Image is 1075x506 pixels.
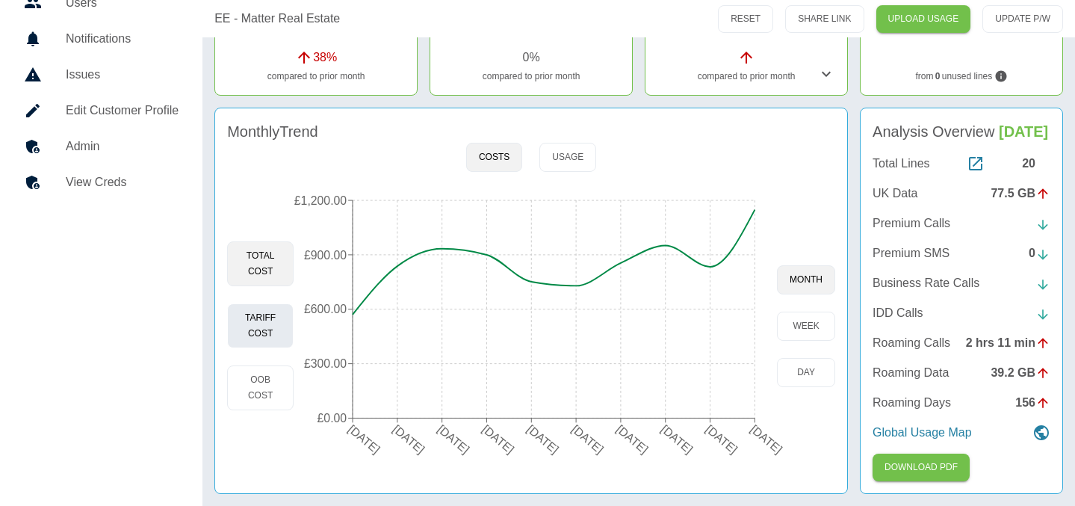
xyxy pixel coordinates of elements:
[873,334,1050,352] a: Roaming Calls2 hrs 11 min
[873,244,949,262] p: Premium SMS
[873,155,1050,173] a: Total Lines20
[777,358,835,387] button: day
[873,364,949,382] p: Roaming Data
[873,70,1050,83] p: from unused lines
[227,120,318,143] h4: Monthly Trend
[214,10,340,28] a: EE - Matter Real Estate
[523,49,540,67] p: 0 %
[346,422,382,456] tspan: [DATE]
[569,422,606,456] tspan: [DATE]
[873,394,1050,412] a: Roaming Days156
[982,5,1063,33] button: UPDATE P/W
[873,424,1050,442] a: Global Usage Map
[66,138,179,155] h5: Admin
[785,5,864,33] button: SHARE LINK
[12,93,190,129] a: Edit Customer Profile
[227,365,294,410] button: OOB Cost
[313,49,337,67] p: 38 %
[12,57,190,93] a: Issues
[873,304,923,322] p: IDD Calls
[873,454,970,481] button: Click here to download the most recent invoice. If the current month’s invoice is unavailable, th...
[873,424,972,442] p: Global Usage Map
[873,215,950,232] p: Premium Calls
[718,5,773,33] button: RESET
[1029,244,1050,262] div: 0
[524,422,561,456] tspan: [DATE]
[12,129,190,164] a: Admin
[873,185,1050,203] a: UK Data77.5 GB
[873,334,950,352] p: Roaming Calls
[876,5,971,33] a: UPLOAD USAGE
[227,241,294,286] button: Total Cost
[873,304,1050,322] a: IDD Calls
[614,422,651,456] tspan: [DATE]
[999,123,1048,140] span: [DATE]
[991,185,1050,203] div: 77.5 GB
[436,422,472,456] tspan: [DATE]
[777,312,835,341] button: week
[873,120,1050,143] h4: Analysis Overview
[873,155,930,173] p: Total Lines
[66,66,179,84] h5: Issues
[304,357,347,370] tspan: £300.00
[294,194,347,207] tspan: £1,200.00
[935,70,941,83] b: 0
[966,334,1050,352] div: 2 hrs 11 min
[703,422,740,456] tspan: [DATE]
[873,185,917,203] p: UK Data
[659,422,696,456] tspan: [DATE]
[227,70,405,83] p: compared to prior month
[873,274,979,292] p: Business Rate Calls
[66,173,179,191] h5: View Creds
[873,394,951,412] p: Roaming Days
[777,265,835,294] button: month
[873,274,1050,292] a: Business Rate Calls
[466,143,522,172] button: Costs
[991,364,1050,382] div: 39.2 GB
[873,215,1050,232] a: Premium Calls
[317,412,347,425] tspan: £0.00
[12,164,190,200] a: View Creds
[1015,394,1050,412] div: 156
[227,303,294,348] button: Tariff Cost
[66,30,179,48] h5: Notifications
[748,422,784,456] tspan: [DATE]
[1022,155,1050,173] div: 20
[12,21,190,57] a: Notifications
[304,249,347,262] tspan: £900.00
[873,364,1050,382] a: Roaming Data39.2 GB
[539,143,596,172] button: Usage
[391,422,427,456] tspan: [DATE]
[442,70,620,83] p: compared to prior month
[480,422,516,456] tspan: [DATE]
[994,70,1008,83] svg: Lines not used during your chosen timeframe. If multiple months selected only lines never used co...
[304,303,347,315] tspan: £600.00
[873,244,1050,262] a: Premium SMS0
[66,102,179,120] h5: Edit Customer Profile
